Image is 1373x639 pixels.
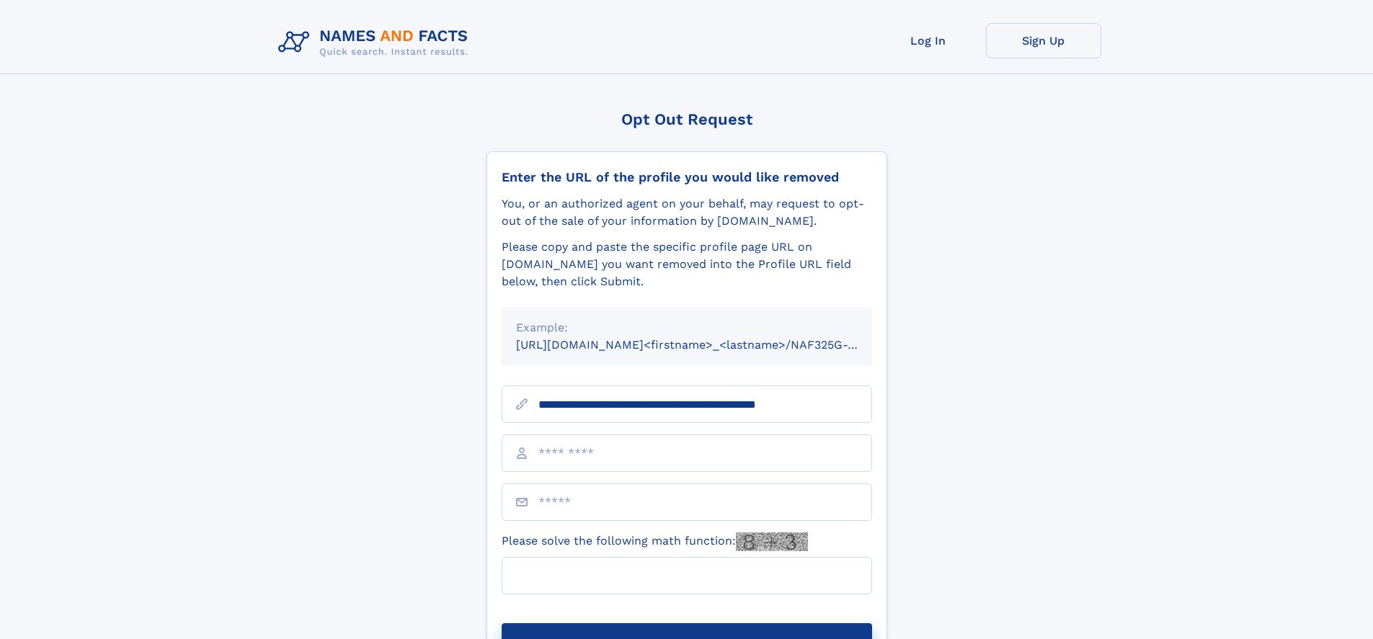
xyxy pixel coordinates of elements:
img: Logo Names and Facts [272,23,480,62]
div: Please copy and paste the specific profile page URL on [DOMAIN_NAME] you want removed into the Pr... [502,238,872,290]
div: Enter the URL of the profile you would like removed [502,169,872,185]
a: Log In [871,23,986,58]
a: Sign Up [986,23,1101,58]
div: Example: [516,319,858,336]
small: [URL][DOMAIN_NAME]<firstname>_<lastname>/NAF325G-xxxxxxxx [516,338,899,352]
label: Please solve the following math function: [502,532,808,551]
div: You, or an authorized agent on your behalf, may request to opt-out of the sale of your informatio... [502,195,872,230]
div: Opt Out Request [486,110,887,128]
